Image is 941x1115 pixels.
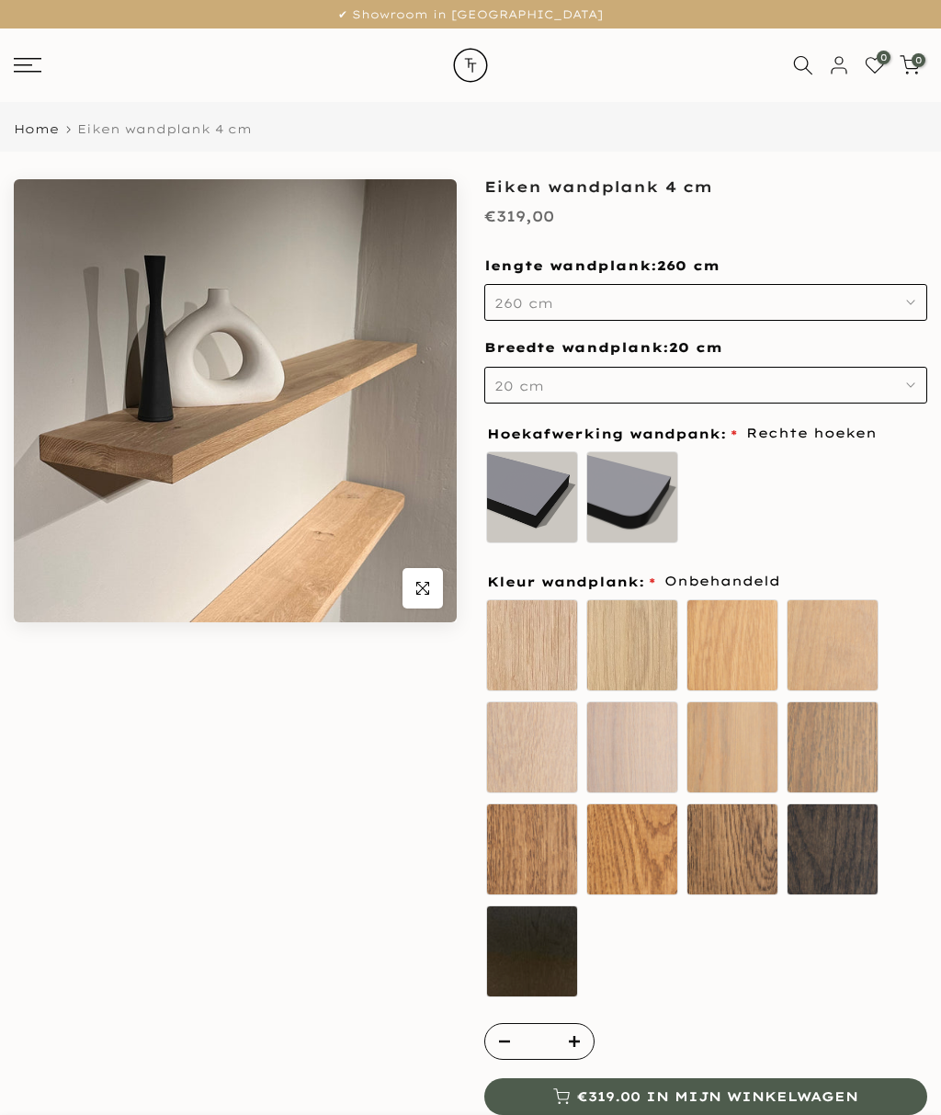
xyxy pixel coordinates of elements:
[487,575,655,588] span: Kleur wandplank:
[487,427,737,440] span: Hoekafwerking wandpank:
[484,179,927,194] h1: Eiken wandplank 4 cm
[664,570,780,593] span: Onbehandeld
[14,179,457,622] img: Eiken wandplank rechte hoek
[484,367,927,404] button: 20 cm
[657,257,720,276] span: 260 cm
[877,51,890,64] span: 0
[484,339,722,356] span: Breedte wandplank:
[494,378,544,394] span: 20 cm
[865,55,885,75] a: 0
[484,203,554,230] div: €319,00
[746,422,877,445] span: Rechte hoeken
[494,295,553,312] span: 260 cm
[77,121,252,136] span: Eiken wandplank 4 cm
[900,55,920,75] a: 0
[577,1090,858,1103] span: €319.00 in mijn winkelwagen
[912,53,925,67] span: 0
[484,284,927,321] button: 260 cm
[484,1078,927,1115] button: €319.00 in mijn winkelwagen
[438,28,503,102] img: trend-table
[669,339,722,358] span: 20 cm
[23,5,918,25] p: ✔ Showroom in [GEOGRAPHIC_DATA]
[14,123,59,135] a: Home
[2,1021,94,1113] iframe: toggle-frame
[484,257,720,274] span: lengte wandplank:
